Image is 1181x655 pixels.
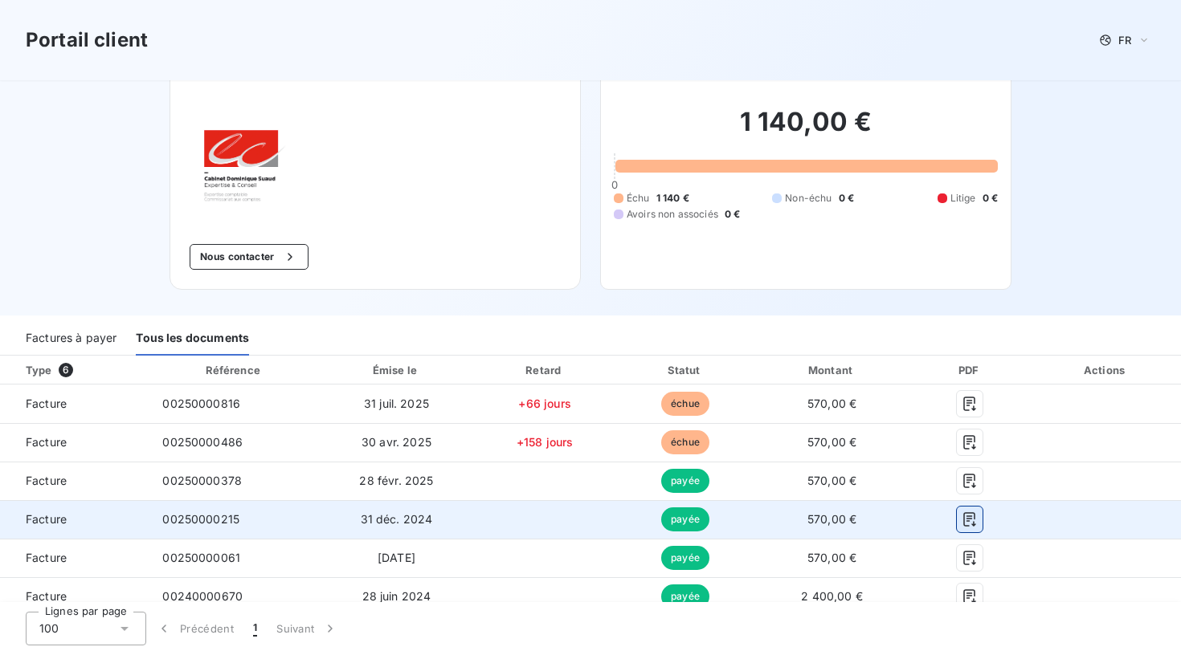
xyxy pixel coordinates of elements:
[13,434,137,450] span: Facture
[361,512,433,526] span: 31 déc. 2024
[627,191,650,205] span: Échu
[913,362,1028,378] div: PDF
[26,26,148,55] h3: Portail client
[1034,362,1178,378] div: Actions
[243,612,267,645] button: 1
[661,430,709,454] span: échue
[807,397,856,410] span: 570,00 €
[807,551,856,564] span: 570,00 €
[517,435,574,449] span: +158 jours
[477,362,613,378] div: Retard
[801,589,863,603] span: 2 400,00 €
[950,191,976,205] span: Litige
[190,244,309,270] button: Nous contacter
[59,363,73,377] span: 6
[725,207,740,222] span: 0 €
[26,322,116,356] div: Factures à payer
[807,512,856,526] span: 570,00 €
[13,473,137,489] span: Facture
[162,474,242,487] span: 00250000378
[162,589,243,603] span: 00240000670
[758,362,905,378] div: Montant
[611,178,618,191] span: 0
[661,507,709,531] span: payée
[206,364,260,376] div: Référence
[13,588,137,604] span: Facture
[13,550,137,566] span: Facture
[13,511,137,527] span: Facture
[190,116,292,218] img: Company logo
[614,106,998,154] h2: 1 140,00 €
[359,474,433,487] span: 28 févr. 2025
[16,362,146,378] div: Type
[656,191,689,205] span: 1 140 €
[378,551,415,564] span: [DATE]
[1118,34,1131,47] span: FR
[162,551,240,564] span: 00250000061
[839,191,854,205] span: 0 €
[13,396,137,412] span: Facture
[253,620,257,637] span: 1
[39,620,59,637] span: 100
[807,474,856,487] span: 570,00 €
[983,191,998,205] span: 0 €
[661,392,709,416] span: échue
[362,589,431,603] span: 28 juin 2024
[362,435,431,449] span: 30 avr. 2025
[619,362,752,378] div: Statut
[785,191,832,205] span: Non-échu
[322,362,471,378] div: Émise le
[807,435,856,449] span: 570,00 €
[627,207,718,222] span: Avoirs non associés
[364,397,429,410] span: 31 juil. 2025
[162,435,243,449] span: 00250000486
[162,397,240,410] span: 00250000816
[518,397,570,410] span: +66 jours
[661,469,709,493] span: payée
[661,546,709,570] span: payée
[267,612,348,645] button: Suivant
[136,322,249,356] div: Tous les documents
[162,512,239,526] span: 00250000215
[661,584,709,608] span: payée
[146,612,243,645] button: Précédent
